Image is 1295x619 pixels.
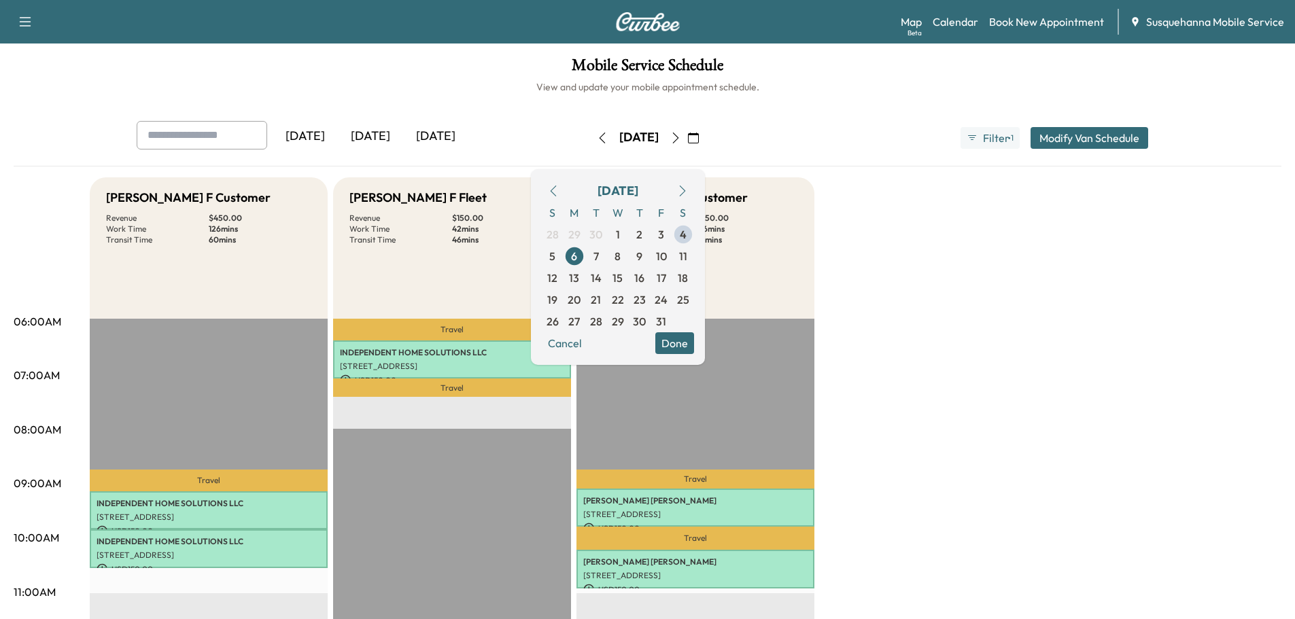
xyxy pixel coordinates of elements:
h6: View and update your mobile appointment schedule. [14,80,1281,94]
p: $ 150.00 [452,213,555,224]
p: [STREET_ADDRESS] [97,550,321,561]
p: $ 450.00 [209,213,311,224]
span: M [564,202,585,224]
span: 21 [591,291,601,308]
p: Travel [90,470,328,491]
p: Revenue [349,213,452,224]
span: Susquehanna Mobile Service [1146,14,1284,30]
span: 19 [547,291,557,308]
p: Travel [576,470,814,489]
span: 30 [589,226,602,243]
span: T [585,202,607,224]
span: 2 [636,226,642,243]
p: [STREET_ADDRESS] [583,570,808,581]
p: Travel [576,527,814,550]
span: 29 [612,313,624,330]
p: Revenue [106,213,209,224]
p: INDEPENDENT HOME SOLUTIONS LLC [340,347,564,358]
span: 7 [593,248,599,264]
span: 8 [615,248,621,264]
p: USD 150.00 [340,374,564,387]
span: ● [1007,135,1010,141]
span: W [607,202,629,224]
div: [DATE] [598,181,638,200]
p: 09:00AM [14,475,61,491]
div: Beta [908,28,922,38]
span: 26 [547,313,559,330]
p: Transit Time [349,234,452,245]
span: 15 [612,270,623,286]
p: Travel [333,319,571,340]
span: 6 [571,248,577,264]
div: [DATE] [619,129,659,146]
p: 46 mins [452,234,555,245]
button: Done [655,332,694,354]
span: 30 [633,313,646,330]
p: $ 450.00 [695,213,798,224]
span: 13 [569,270,579,286]
p: [PERSON_NAME] [PERSON_NAME] [583,495,808,506]
p: 08:00AM [14,421,61,438]
span: 18 [678,270,688,286]
span: 24 [655,291,668,308]
span: 9 [636,248,642,264]
p: Work Time [349,224,452,234]
span: T [629,202,651,224]
span: 1 [616,226,620,243]
p: Travel [333,378,571,397]
a: Calendar [933,14,978,30]
span: 16 [634,270,644,286]
span: 28 [547,226,559,243]
p: 126 mins [209,224,311,234]
h5: [PERSON_NAME] F Customer [106,188,271,207]
span: 28 [590,313,602,330]
span: 25 [677,291,689,308]
img: Curbee Logo [615,12,680,31]
p: INDEPENDENT HOME SOLUTIONS LLC [97,498,321,509]
p: [STREET_ADDRESS] [340,361,564,372]
span: 20 [568,291,581,308]
p: 42 mins [452,224,555,234]
p: USD 150.00 [97,563,321,576]
span: 23 [634,291,646,308]
span: Filter [983,130,1007,146]
span: 4 [680,226,687,243]
span: 12 [547,270,557,286]
p: 88 mins [695,234,798,245]
button: Modify Van Schedule [1031,127,1148,149]
span: 10 [656,248,667,264]
span: S [542,202,564,224]
p: USD 150.00 [583,523,808,535]
span: F [651,202,672,224]
p: 06:00AM [14,313,61,330]
span: 27 [568,313,580,330]
div: [DATE] [338,121,403,152]
p: [PERSON_NAME] [PERSON_NAME] [583,556,808,567]
span: 22 [612,291,624,308]
p: 60 mins [209,234,311,245]
span: 14 [591,270,602,286]
span: 1 [1011,132,1014,143]
button: Filter●1 [961,127,1019,149]
p: USD 150.00 [97,525,321,537]
span: 3 [658,226,664,243]
p: USD 150.00 [583,584,808,596]
p: Work Time [106,224,209,234]
p: [STREET_ADDRESS] [583,509,808,520]
p: [STREET_ADDRESS] [97,512,321,523]
span: 29 [568,226,581,243]
span: 5 [549,248,555,264]
h1: Mobile Service Schedule [14,57,1281,80]
span: 11 [679,248,687,264]
div: [DATE] [403,121,468,152]
p: 126 mins [695,224,798,234]
p: 10:00AM [14,529,59,546]
div: [DATE] [273,121,338,152]
p: 11:00AM [14,584,56,600]
button: Cancel [542,332,588,354]
h5: [PERSON_NAME] F Fleet [349,188,487,207]
span: S [672,202,694,224]
span: 17 [657,270,666,286]
a: MapBeta [901,14,922,30]
p: INDEPENDENT HOME SOLUTIONS LLC [97,536,321,547]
